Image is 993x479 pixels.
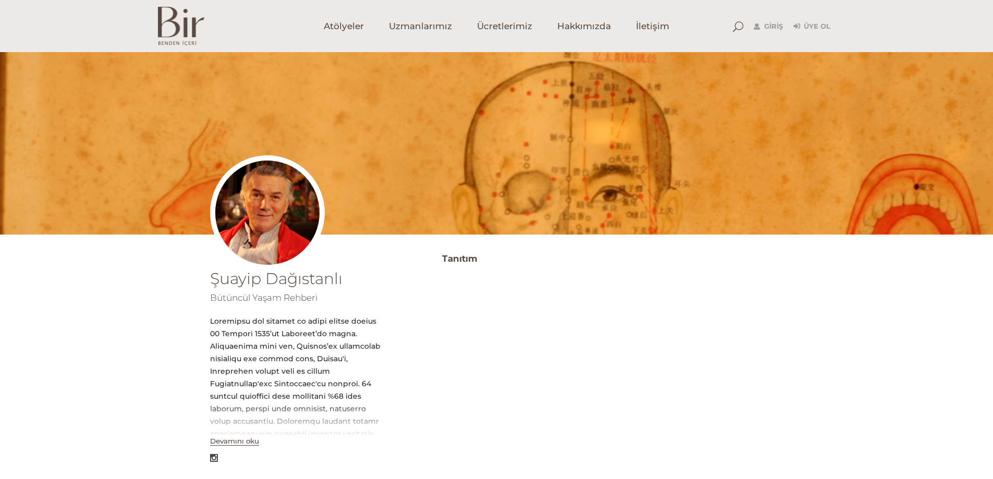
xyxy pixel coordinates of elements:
[636,20,669,32] span: İletişim
[210,437,259,446] button: Devamını oku
[324,20,364,32] span: Atölyeler
[557,20,611,32] span: Hakkımızda
[793,20,830,33] a: Üye Ol
[477,20,532,32] span: Ücretlerimiz
[442,250,783,267] h3: Tanıtım
[210,155,325,270] img: Suayip_Dagistanli_002-300x300.jpg
[389,20,452,32] span: Uzmanlarımız
[210,271,385,287] h1: Şuayip Dağıstanlı
[754,20,783,33] a: Giriş
[210,292,317,303] span: Bütüncül Yaşam Rehberi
